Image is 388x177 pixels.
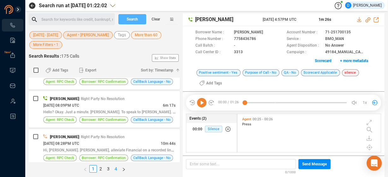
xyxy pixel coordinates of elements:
[46,155,74,161] span: Agent: RPC Check
[97,165,104,172] a: 2
[325,29,351,36] span: 71-251700135
[39,2,107,9] span: Search run at [DATE] 01:22:02
[2,79,23,92] li: Inbox
[112,165,120,173] li: 4
[52,65,68,75] span: Add Tags
[325,49,364,56] span: 49184_MANUAL_CALLS_[DATE]
[367,156,382,171] div: Open Intercom Messenger
[131,31,161,39] button: More than 60
[43,103,79,108] span: [DATE] 08:09PM UTC
[133,117,170,123] span: CallBack Language - No
[29,129,180,166] div: [PERSON_NAME]| Right Party No Resolution[DATE] 08:28PM UTC10m 44sHi, [PERSON_NAME]. [PERSON_NAME]...
[360,98,369,107] button: 1x
[43,109,244,114] span: Hello? Okay. Just a minute. [PERSON_NAME]. To speak to [PERSON_NAME]. Okay. Can you hear me? Hell...
[29,41,62,49] button: More Filters • 1
[196,69,241,76] span: Positive sentiment - Yes
[160,20,176,96] span: Show Stats
[81,165,89,173] button: left
[81,165,89,173] li: Previous Page
[9,52,16,59] a: New!
[152,14,160,24] span: Clear
[33,31,58,39] span: [DATE] - [DATE]
[46,117,74,123] span: Agent: RPC Check
[206,78,222,88] span: Add Tags
[195,49,231,56] span: Call Center ID :
[104,165,112,173] li: 3
[337,56,372,66] button: + more metadata
[195,16,261,23] span: [PERSON_NAME]
[146,14,165,24] button: Clear
[133,79,170,85] span: CallBack Language - No
[242,69,279,76] span: Purpose of Call - No
[137,65,180,75] button: Sort by: Timestamp
[120,165,128,173] li: Next Page
[285,169,296,174] span: 0/1000
[63,31,113,39] button: Agent • [PERSON_NAME]
[342,69,359,76] span: silence
[189,116,206,121] span: Events (2)
[195,29,231,36] span: Borrower Name :
[345,2,382,9] div: [PERSON_NAME]
[242,122,251,126] span: Press
[298,159,331,169] button: Send Message
[234,43,235,49] span: -
[42,65,72,75] button: Add Tags
[79,135,125,139] span: | Right Party No Resolution
[75,65,100,75] button: Export
[251,117,274,121] span: 00:25 - 00:26
[340,56,368,66] span: + more metadata
[234,29,263,36] span: [PERSON_NAME]
[120,165,128,173] button: right
[33,41,58,49] span: More Filters • 1
[4,5,39,14] img: prodigal-logo
[83,168,87,171] span: left
[114,31,130,39] button: Tags
[195,43,231,49] span: Call Batch :
[186,123,237,135] button: 00:00Silence
[205,126,222,132] span: Silence
[301,69,340,76] span: Scorecard Applicable
[287,43,322,49] span: Agent Disposition :
[43,141,79,146] span: [DATE] 08:28PM UTC
[363,98,367,108] span: 1x
[118,31,126,39] span: Tags
[133,155,170,161] span: CallBack Language - No
[29,91,180,128] div: [PERSON_NAME]| Right Party No Resolution[DATE] 08:09PM UTC6m 17sHello? Okay. Just a minute. [PERS...
[97,165,104,173] li: 2
[29,54,61,59] span: Search Results :
[241,116,381,152] div: grid
[61,54,79,59] span: 175 Calls
[127,14,138,24] span: Search
[105,165,112,172] a: 3
[2,49,23,62] li: Exports
[67,31,109,39] span: Agent • [PERSON_NAME]
[141,65,173,75] span: Sort by: Timestamp
[2,34,23,47] li: Smart Reports
[82,155,126,161] span: Borrower: RPC Confirmation
[46,79,74,85] span: Agent: RPC Check
[193,124,202,134] div: 00:00
[195,78,226,88] button: Add Tags
[163,103,176,108] span: 6m 17s
[90,165,97,172] a: 1
[325,36,344,43] span: BMO_MAN
[112,165,119,172] a: 4
[79,97,125,101] span: | Right Party No Resolution
[315,56,331,66] span: Scorecard
[82,79,126,85] span: Borrower: RPC Confirmation
[263,17,311,22] span: [DATE] 4:57PM UTC
[118,14,146,24] button: Search
[195,36,231,43] span: Phone Number :
[302,159,327,169] span: Send Message
[287,29,322,36] span: Account Number :
[85,65,96,75] span: Export
[82,117,126,123] span: Borrower: RPC Confirmation
[281,69,299,76] span: QA - No
[287,49,322,56] span: Campaign :
[347,2,349,9] span: D
[152,54,179,62] button: Show Stats
[214,98,245,107] span: 00:00 / 01:26
[234,49,243,56] span: 3313
[161,141,176,146] span: 10m 44s
[2,64,23,77] li: Visuals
